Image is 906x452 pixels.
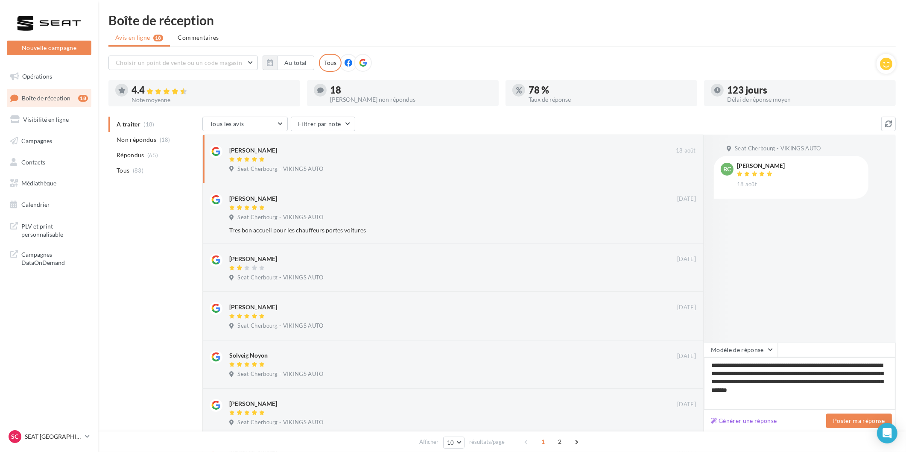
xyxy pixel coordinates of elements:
button: Au total [277,56,314,70]
div: [PERSON_NAME] [229,255,277,263]
span: Calendrier [21,201,50,208]
span: Seat Cherbourg - VIKINGS AUTO [237,419,323,426]
span: Médiathèque [21,179,56,187]
span: 18 août [737,181,757,188]
span: Non répondus [117,135,156,144]
div: 18 [330,85,492,95]
a: Visibilité en ligne [5,111,93,129]
button: Au total [263,56,314,70]
span: Choisir un point de vente ou un code magasin [116,59,242,66]
div: Taux de réponse [529,97,690,103]
span: Boîte de réception [22,94,70,101]
div: Tous [319,54,342,72]
span: Campagnes DataOnDemand [21,249,88,267]
div: [PERSON_NAME] [229,399,277,408]
button: Filtrer par note [291,117,355,131]
span: Tous les avis [210,120,244,127]
span: Commentaires [178,33,219,42]
p: SEAT [GEOGRAPHIC_DATA] [25,432,82,441]
a: Médiathèque [5,174,93,192]
div: 123 jours [727,85,889,95]
span: 10 [447,439,454,446]
span: Campagnes [21,137,52,144]
div: [PERSON_NAME] [229,194,277,203]
a: PLV et print personnalisable [5,217,93,242]
div: Note moyenne [132,97,293,103]
span: SC [12,432,19,441]
span: [DATE] [677,401,696,408]
span: BC [723,165,731,173]
span: Visibilité en ligne [23,116,69,123]
span: (65) [147,152,158,158]
a: Opérations [5,68,93,85]
span: [DATE] [677,352,696,360]
a: Campagnes DataOnDemand [5,245,93,270]
span: Seat Cherbourg - VIKINGS AUTO [237,274,323,282]
span: Contacts [21,158,45,165]
span: Répondus [117,151,144,159]
div: 78 % [529,85,690,95]
div: Délai de réponse moyen [727,97,889,103]
div: [PERSON_NAME] non répondus [330,97,492,103]
span: (18) [160,136,170,143]
span: (83) [133,167,143,174]
div: [PERSON_NAME] [229,303,277,311]
div: Boîte de réception [108,14,896,26]
div: [PERSON_NAME] [737,163,785,169]
span: 1 [536,435,550,449]
div: Solveig Noyon [229,351,268,360]
span: [DATE] [677,255,696,263]
span: résultats/page [469,438,505,446]
a: Calendrier [5,196,93,214]
span: Seat Cherbourg - VIKINGS AUTO [237,370,323,378]
span: Opérations [22,73,52,80]
span: PLV et print personnalisable [21,220,88,239]
a: SC SEAT [GEOGRAPHIC_DATA] [7,429,91,445]
button: Générer une réponse [707,416,780,426]
div: Tres bon accueil pour les chauffeurs portes voitures [229,226,640,235]
a: Campagnes [5,132,93,150]
button: Modèle de réponse [704,343,778,357]
button: Poster ma réponse [826,414,892,428]
span: 18 août [676,147,696,155]
span: Afficher [419,438,438,446]
div: 18 [78,95,88,102]
div: [PERSON_NAME] [229,146,277,155]
span: Seat Cherbourg - VIKINGS AUTO [237,165,323,173]
button: Tous les avis [202,117,288,131]
button: Nouvelle campagne [7,41,91,55]
a: Boîte de réception18 [5,89,93,107]
span: [DATE] [677,304,696,311]
span: [DATE] [677,195,696,203]
span: Seat Cherbourg - VIKINGS AUTO [237,322,323,330]
button: Choisir un point de vente ou un code magasin [108,56,258,70]
span: 2 [553,435,567,449]
a: Contacts [5,153,93,171]
span: Tous [117,166,129,175]
div: Open Intercom Messenger [877,423,897,443]
span: Seat Cherbourg - VIKINGS AUTO [237,214,323,221]
div: 4.4 [132,85,293,95]
span: Seat Cherbourg - VIKINGS AUTO [735,145,821,153]
button: 10 [443,437,465,449]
